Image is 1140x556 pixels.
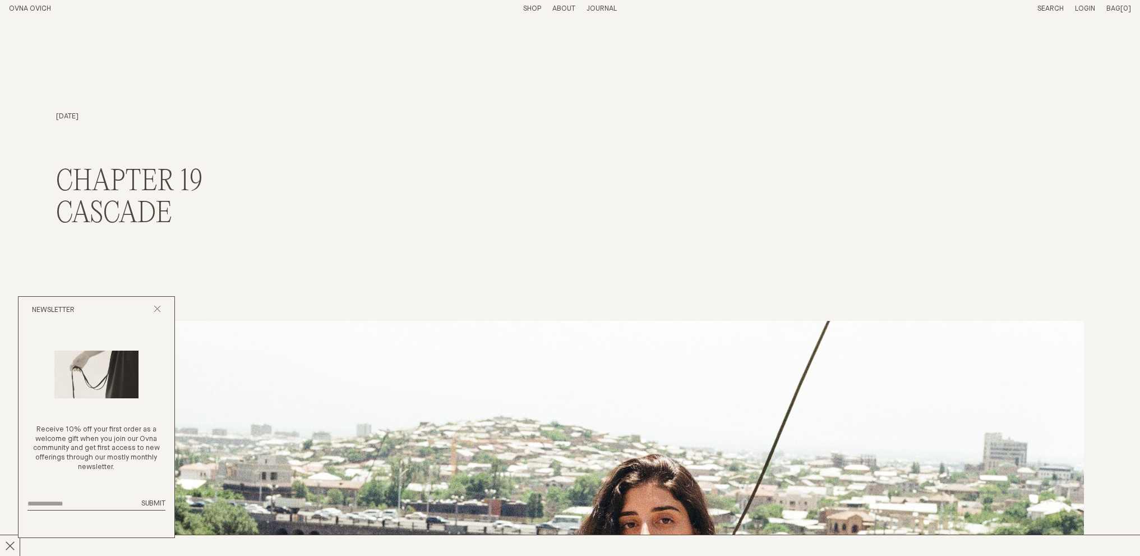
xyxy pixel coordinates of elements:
summary: About [552,4,575,14]
p: [DATE] [56,112,660,122]
a: Home [9,5,51,12]
a: Login [1075,5,1095,12]
button: Submit [141,499,165,509]
button: Close popup [154,305,161,316]
span: [0] [1120,5,1131,12]
h2: Newsletter [32,306,75,315]
a: Search [1037,5,1064,12]
span: Bag [1106,5,1120,12]
h2: Chapter 19 Cascade [56,167,660,231]
p: Receive 10% off your first order as a welcome gift when you join our Ovna community and get first... [27,425,165,472]
span: Submit [141,500,165,507]
a: Journal [587,5,617,12]
a: Shop [523,5,541,12]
